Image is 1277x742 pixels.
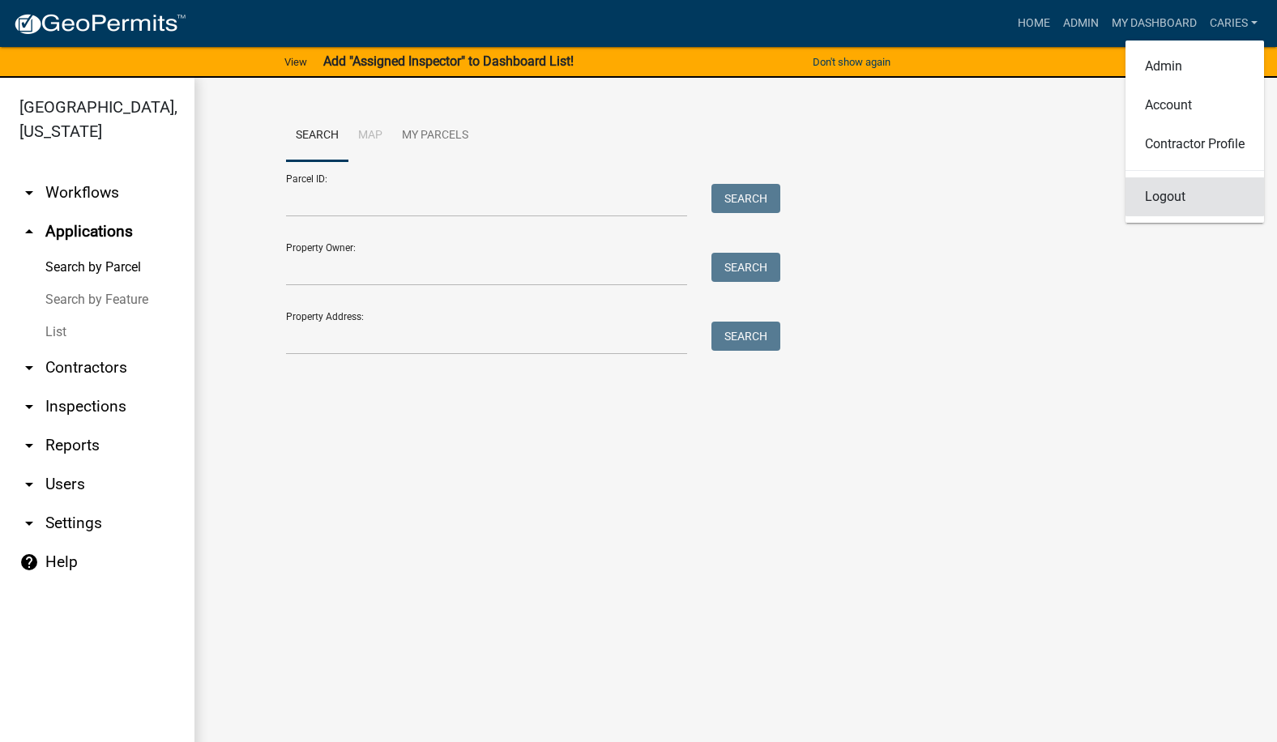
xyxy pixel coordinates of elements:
[19,222,39,241] i: arrow_drop_up
[19,358,39,377] i: arrow_drop_down
[1203,8,1264,39] a: CarieS
[711,253,780,282] button: Search
[1057,8,1105,39] a: Admin
[19,183,39,203] i: arrow_drop_down
[1125,125,1264,164] a: Contractor Profile
[711,322,780,351] button: Search
[19,475,39,494] i: arrow_drop_down
[278,49,314,75] a: View
[806,49,897,75] button: Don't show again
[1011,8,1057,39] a: Home
[1125,86,1264,125] a: Account
[1125,47,1264,86] a: Admin
[392,110,478,162] a: My Parcels
[19,436,39,455] i: arrow_drop_down
[19,514,39,533] i: arrow_drop_down
[1105,8,1203,39] a: My Dashboard
[323,53,574,69] strong: Add "Assigned Inspector" to Dashboard List!
[19,552,39,572] i: help
[711,184,780,213] button: Search
[1125,177,1264,216] a: Logout
[286,110,348,162] a: Search
[19,397,39,416] i: arrow_drop_down
[1125,41,1264,223] div: CarieS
